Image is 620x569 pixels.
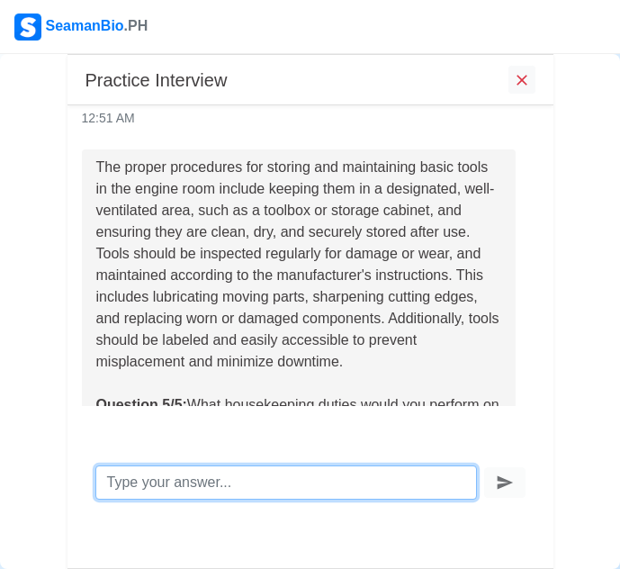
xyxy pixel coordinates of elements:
[82,109,539,128] div: 12:51 AM
[124,18,148,33] span: .PH
[85,69,228,91] h5: Practice Interview
[14,14,148,41] div: SeamanBio
[508,66,535,94] button: End Interview
[14,14,41,41] img: Logo
[96,397,187,412] strong: Question 5/5:
[96,157,502,481] div: The proper procedures for storing and maintaining basic tools in the engine room include keeping ...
